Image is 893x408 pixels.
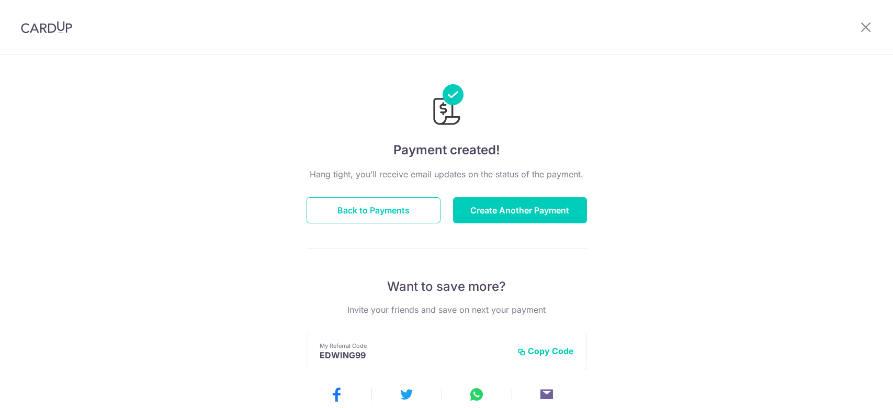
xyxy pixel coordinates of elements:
[307,141,587,160] h4: Payment created!
[307,197,440,223] button: Back to Payments
[307,168,587,180] p: Hang tight, you’ll receive email updates on the status of the payment.
[307,303,587,316] p: Invite your friends and save on next your payment
[307,278,587,295] p: Want to save more?
[517,346,574,356] button: Copy Code
[320,350,509,360] p: EDWING99
[430,84,464,128] img: Payments
[453,197,587,223] button: Create Another Payment
[320,342,509,350] p: My Referral Code
[21,21,72,33] img: CardUp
